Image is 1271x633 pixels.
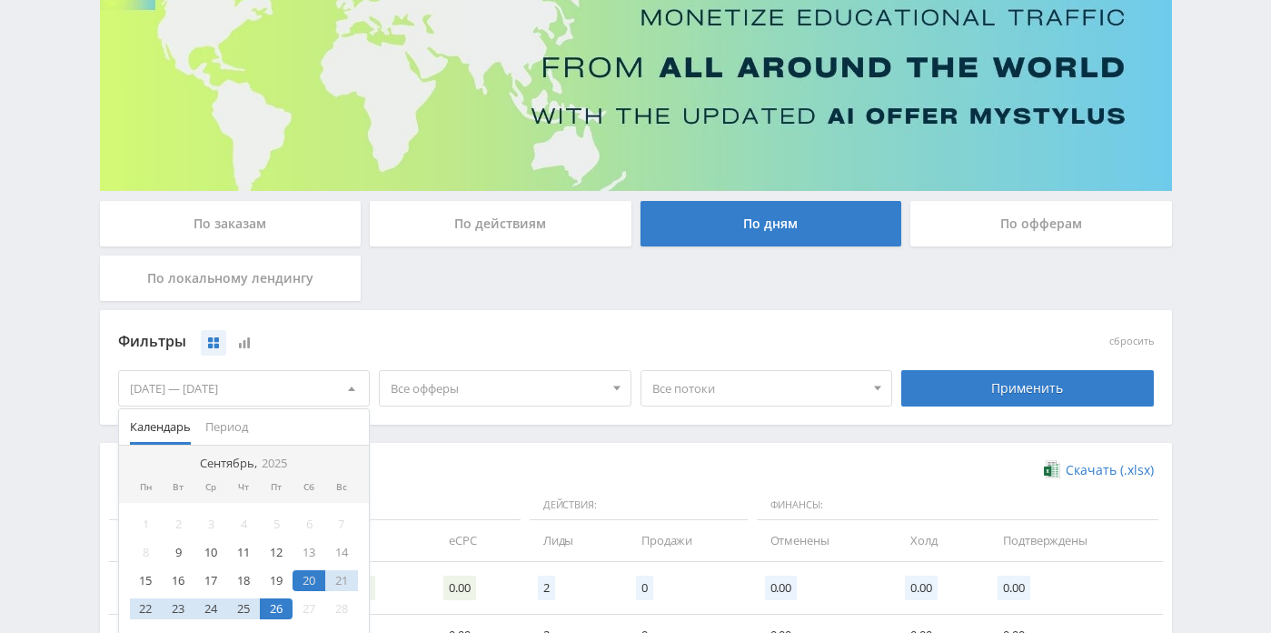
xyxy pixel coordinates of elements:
[118,328,893,356] div: Фильтры
[193,457,294,471] div: Сентябрь,
[227,482,260,493] div: Чт
[130,409,191,445] span: Календарь
[260,482,293,493] div: Пт
[109,520,211,561] td: Дата
[100,256,362,301] div: По локальному лендингу
[757,490,1158,521] span: Финансы:
[652,371,865,406] span: Все потоки
[194,598,227,619] div: 24
[194,482,227,493] div: Ср
[162,514,194,535] div: 2
[109,490,521,521] span: Данные:
[1044,460,1059,478] img: xlsx
[119,371,370,406] div: [DATE] — [DATE]
[194,570,227,591] div: 17
[293,514,325,535] div: 6
[260,542,293,563] div: 12
[998,576,1029,600] span: 0.00
[227,542,260,563] div: 11
[752,520,893,561] td: Отменены
[130,542,163,563] div: 8
[162,482,194,493] div: Вт
[227,570,260,591] div: 18
[227,514,260,535] div: 4
[985,520,1162,561] td: Подтверждены
[205,409,248,445] span: Период
[162,542,194,563] div: 9
[130,570,163,591] div: 15
[636,576,653,600] span: 0
[1066,463,1154,477] span: Скачать (.xlsx)
[130,514,163,535] div: 1
[260,598,293,619] div: 26
[293,482,325,493] div: Сб
[123,409,198,445] button: Календарь
[623,520,751,561] td: Продажи
[325,482,358,493] div: Вс
[640,201,902,246] div: По дням
[905,576,937,600] span: 0.00
[227,598,260,619] div: 25
[260,570,293,591] div: 19
[325,542,358,563] div: 14
[198,409,255,445] button: Период
[314,520,431,561] td: CR
[325,514,358,535] div: 7
[325,598,358,619] div: 28
[525,520,623,561] td: Лиды
[530,490,748,521] span: Действия:
[293,570,325,591] div: 20
[391,371,603,406] span: Все офферы
[325,570,358,591] div: 21
[260,514,293,535] div: 5
[194,514,227,535] div: 3
[1109,336,1154,347] button: сбросить
[1044,461,1153,479] a: Скачать (.xlsx)
[293,598,325,619] div: 27
[100,201,362,246] div: По заказам
[431,520,525,561] td: eCPC
[901,370,1154,407] div: Применить
[194,542,227,563] div: 10
[910,201,1172,246] div: По офферам
[765,576,797,600] span: 0.00
[262,457,287,470] i: 2025
[162,598,194,619] div: 23
[370,201,631,246] div: По действиям
[293,542,325,563] div: 13
[130,598,163,619] div: 22
[892,520,985,561] td: Холд
[109,562,211,615] td: Итого:
[538,576,555,600] span: 2
[162,570,194,591] div: 16
[130,482,163,493] div: Пн
[443,576,475,600] span: 0.00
